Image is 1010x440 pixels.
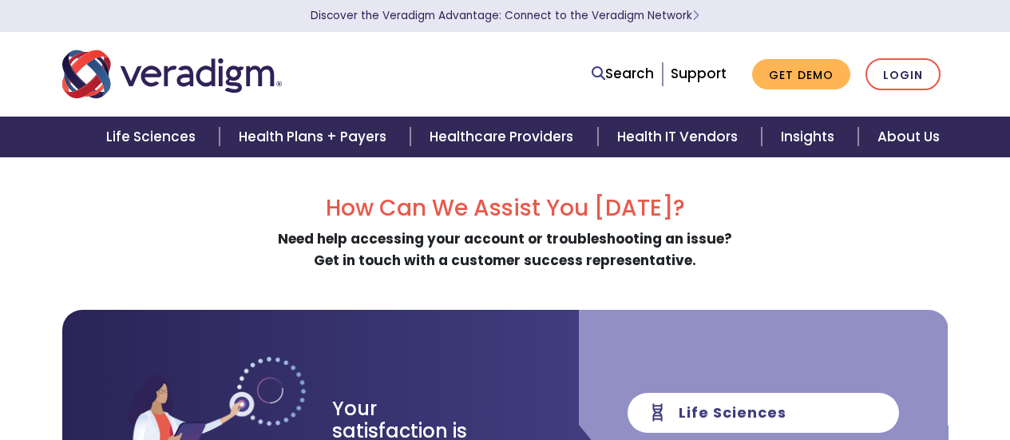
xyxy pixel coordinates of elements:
[671,64,727,83] a: Support
[692,8,699,23] span: Learn More
[278,229,732,270] strong: Need help accessing your account or troubleshooting an issue? Get in touch with a customer succes...
[865,58,941,91] a: Login
[62,48,282,101] img: Veradigm logo
[752,59,850,90] a: Get Demo
[220,117,410,157] a: Health Plans + Payers
[762,117,858,157] a: Insights
[858,117,959,157] a: About Us
[598,117,762,157] a: Health IT Vendors
[410,117,597,157] a: Healthcare Providers
[311,8,699,23] a: Discover the Veradigm Advantage: Connect to the Veradigm NetworkLearn More
[87,117,220,157] a: Life Sciences
[62,195,949,222] h2: How Can We Assist You [DATE]?
[592,63,654,85] a: Search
